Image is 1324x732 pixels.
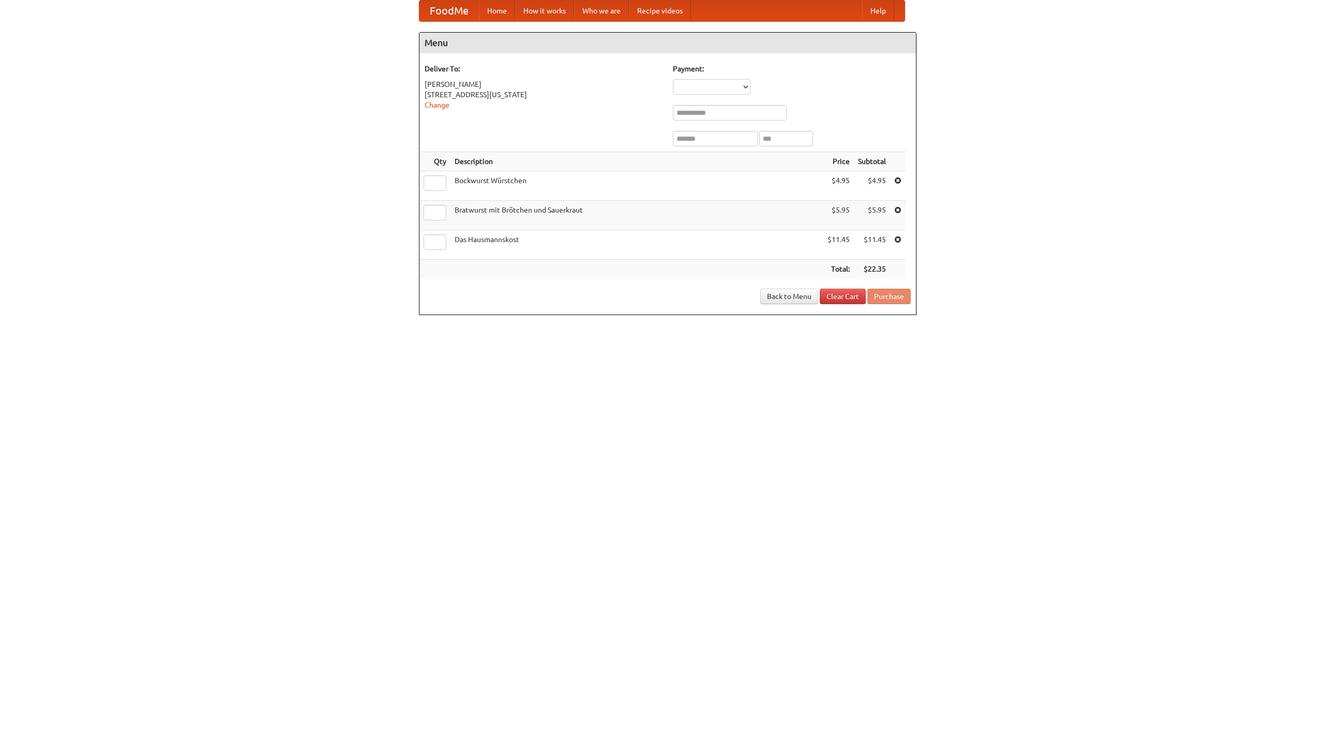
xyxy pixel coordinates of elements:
[823,201,854,230] td: $5.95
[425,101,449,109] a: Change
[854,260,890,279] th: $22.35
[419,33,916,53] h4: Menu
[450,171,823,201] td: Bockwurst Würstchen
[450,201,823,230] td: Bratwurst mit Brötchen und Sauerkraut
[515,1,574,21] a: How it works
[574,1,629,21] a: Who we are
[854,171,890,201] td: $4.95
[823,152,854,171] th: Price
[419,152,450,171] th: Qty
[862,1,894,21] a: Help
[760,289,818,304] a: Back to Menu
[450,152,823,171] th: Description
[854,152,890,171] th: Subtotal
[673,64,911,74] h5: Payment:
[820,289,866,304] a: Clear Cart
[823,230,854,260] td: $11.45
[425,64,663,74] h5: Deliver To:
[867,289,911,304] button: Purchase
[450,230,823,260] td: Das Hausmannskost
[425,79,663,89] div: [PERSON_NAME]
[854,230,890,260] td: $11.45
[425,89,663,100] div: [STREET_ADDRESS][US_STATE]
[479,1,515,21] a: Home
[629,1,691,21] a: Recipe videos
[823,171,854,201] td: $4.95
[823,260,854,279] th: Total:
[419,1,479,21] a: FoodMe
[854,201,890,230] td: $5.95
